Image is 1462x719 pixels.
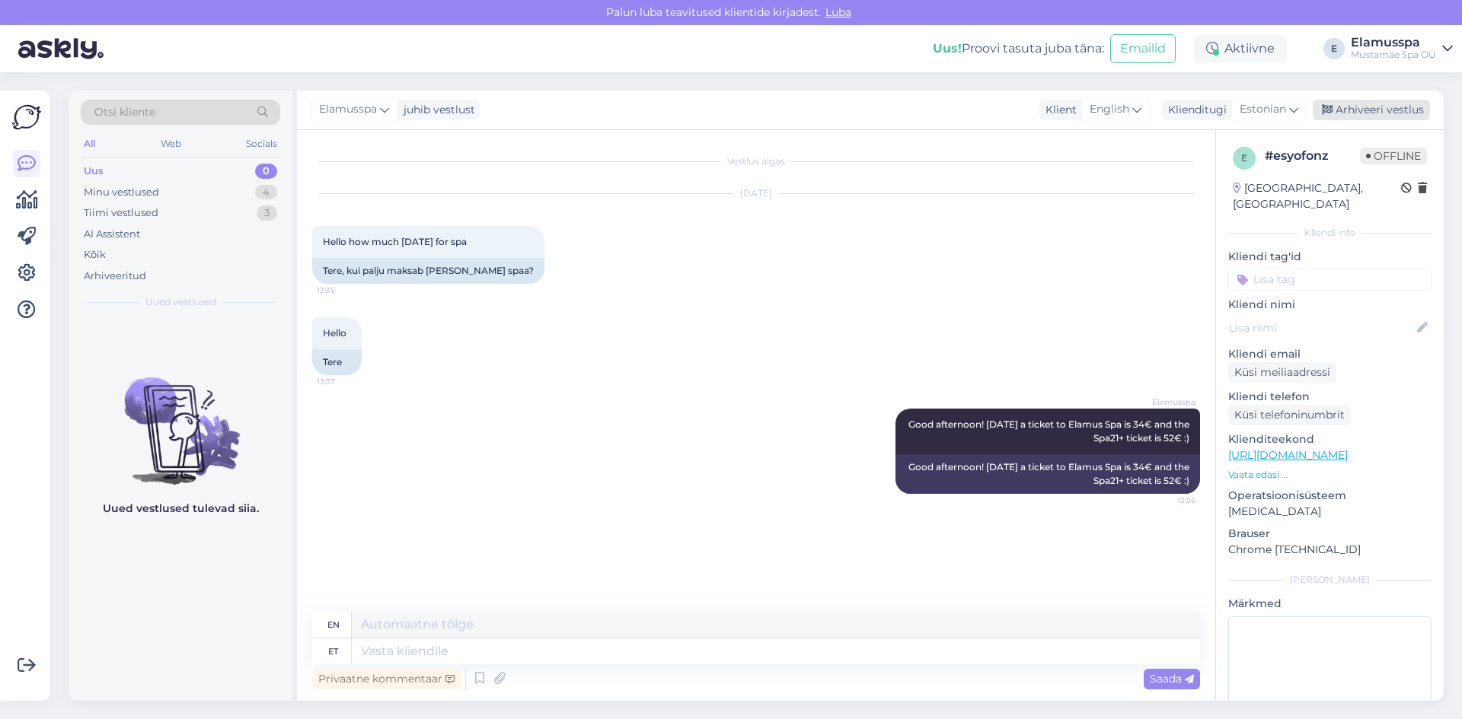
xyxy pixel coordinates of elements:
p: Kliendi telefon [1228,389,1432,405]
div: [PERSON_NAME] [1228,573,1432,587]
div: Uus [84,164,104,179]
div: 3 [257,205,277,221]
span: Good afternoon! [DATE] a ticket to Elamus Spa is 34€ and the Spa21+ ticket is 52€ :) [908,418,1192,444]
p: Kliendi tag'id [1228,249,1432,265]
div: Arhiveeritud [84,269,146,284]
input: Lisa nimi [1229,320,1414,336]
div: 0 [255,164,277,179]
div: [DATE] [312,186,1200,200]
div: et [328,638,338,664]
div: Kliendi info [1228,226,1432,240]
p: [MEDICAL_DATA] [1228,504,1432,520]
div: Tere, kui palju maksab [PERSON_NAME] spaa? [312,258,544,284]
div: Kõik [84,247,106,262]
div: Privaatne kommentaar [312,669,461,689]
p: Klienditeekond [1228,431,1432,447]
input: Lisa tag [1228,268,1432,291]
div: Minu vestlused [84,185,159,200]
div: Elamusspa [1351,37,1436,49]
div: [GEOGRAPHIC_DATA], [GEOGRAPHIC_DATA] [1233,180,1401,212]
span: English [1090,101,1129,118]
span: e [1241,152,1247,164]
div: juhib vestlust [397,102,475,118]
div: Mustamäe Spa OÜ [1351,49,1436,61]
p: Kliendi email [1228,346,1432,362]
p: Brauser [1228,526,1432,542]
div: Klienditugi [1162,102,1227,118]
p: Vaata edasi ... [1228,468,1432,482]
div: Socials [243,134,280,154]
span: Luba [821,5,856,19]
button: Emailid [1110,34,1176,63]
div: Klient [1039,102,1077,118]
span: Uued vestlused [145,295,216,309]
div: Good afternoon! [DATE] a ticket to Elamus Spa is 34€ and the Spa21+ ticket is 52€ :) [895,454,1200,494]
span: 13:37 [317,376,374,387]
b: Uus! [933,41,962,56]
p: Uued vestlused tulevad siia. [103,501,259,517]
div: Web [158,134,184,154]
span: Elamusspa [319,101,377,118]
div: All [81,134,98,154]
p: Chrome [TECHNICAL_ID] [1228,542,1432,558]
div: Proovi tasuta juba täna: [933,40,1104,58]
a: [URL][DOMAIN_NAME] [1228,448,1348,462]
div: Arhiveeri vestlus [1313,100,1430,120]
div: en [327,612,340,638]
div: E [1323,38,1345,59]
span: 13:56 [1138,495,1195,506]
div: Küsi telefoninumbrit [1228,405,1351,425]
span: Estonian [1240,101,1286,118]
div: Tere [312,349,362,375]
span: Otsi kliente [94,104,155,120]
div: Aktiivne [1194,35,1287,62]
span: Hello [323,327,346,339]
img: Askly Logo [12,103,41,132]
img: No chats [69,350,292,487]
p: Märkmed [1228,596,1432,612]
div: Vestlus algas [312,154,1200,168]
span: Offline [1360,148,1427,164]
a: ElamusspaMustamäe Spa OÜ [1351,37,1453,61]
span: 13:35 [317,285,374,296]
span: Hello how much [DATE] for spa [323,236,467,247]
span: Elamusspa [1138,396,1195,408]
span: Saada [1150,672,1194,686]
div: Tiimi vestlused [84,205,158,221]
div: 4 [255,185,277,200]
div: # esyofonz [1265,147,1360,165]
p: Operatsioonisüsteem [1228,488,1432,504]
div: Küsi meiliaadressi [1228,362,1336,383]
p: Kliendi nimi [1228,297,1432,313]
div: AI Assistent [84,227,140,242]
